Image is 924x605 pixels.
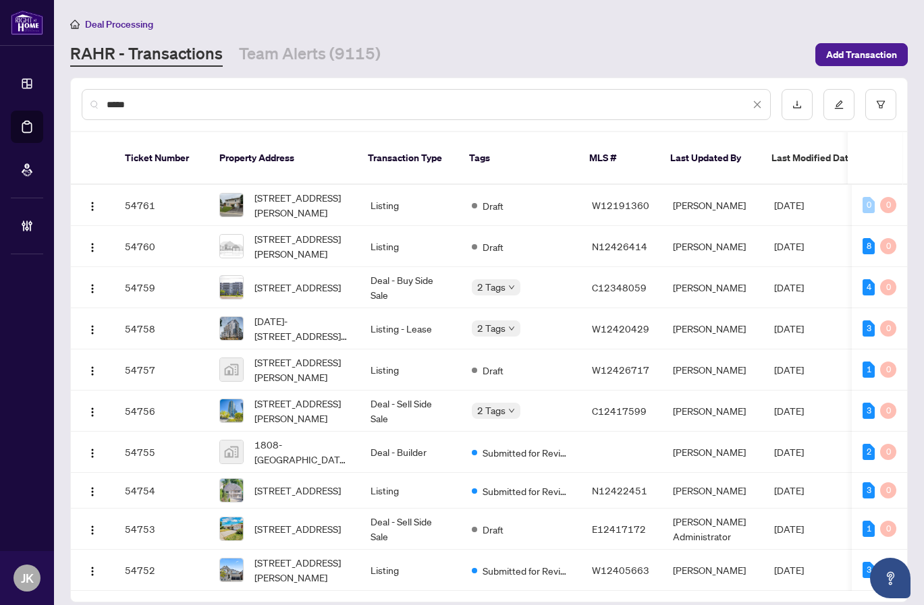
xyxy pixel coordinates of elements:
span: [STREET_ADDRESS][PERSON_NAME] [254,555,349,585]
td: [PERSON_NAME] [662,226,763,267]
td: [PERSON_NAME] [662,267,763,308]
span: [STREET_ADDRESS] [254,280,341,295]
td: Listing [360,226,461,267]
span: down [508,325,515,332]
span: C12348059 [592,281,647,293]
a: RAHR - Transactions [70,42,223,67]
div: 8 [863,238,875,254]
span: 1808-[GEOGRAPHIC_DATA] - Tower [STREET_ADDRESS] [254,437,349,467]
span: W12191360 [592,199,649,211]
img: thumbnail-img [220,399,243,422]
img: thumbnail-img [220,517,243,540]
span: C12417599 [592,405,647,417]
span: [STREET_ADDRESS] [254,521,341,536]
span: [STREET_ADDRESS][PERSON_NAME] [254,355,349,384]
span: Submitted for Review [483,563,570,578]
img: thumbnail-img [220,276,243,299]
span: Draft [483,522,504,537]
button: Logo [82,194,103,216]
div: 3 [863,320,875,337]
div: 0 [880,482,896,498]
div: 0 [880,362,896,378]
img: Logo [87,525,98,536]
span: filter [876,100,886,109]
button: download [782,89,813,120]
span: 2 Tags [477,279,506,295]
td: [PERSON_NAME] [662,308,763,349]
span: Deal Processing [85,18,153,30]
td: [PERSON_NAME] [662,185,763,226]
button: Add Transaction [815,43,908,66]
img: Logo [87,366,98,376]
td: Listing [360,473,461,509]
td: 54754 [114,473,209,509]
span: W12420429 [592,322,649,335]
td: 54759 [114,267,209,308]
button: Logo [82,559,103,581]
div: 0 [880,279,896,295]
img: Logo [87,486,98,497]
button: Logo [82,235,103,257]
img: thumbnail-img [220,440,243,463]
td: 54756 [114,391,209,432]
span: [STREET_ADDRESS][PERSON_NAME] [254,396,349,426]
span: Draft [483,239,504,254]
div: 1 [863,362,875,378]
div: 0 [880,238,896,254]
td: [PERSON_NAME] [662,473,763,509]
span: Submitted for Review [483,484,570,498]
div: 0 [880,521,896,537]
img: thumbnail-img [220,479,243,502]
span: [STREET_ADDRESS] [254,483,341,498]
button: Logo [82,400,103,422]
button: edit [823,89,854,120]
span: [DATE] [774,281,804,293]
span: [DATE] [774,199,804,211]
span: [DATE] [774,364,804,376]
div: 0 [880,320,896,337]
span: N12426414 [592,240,647,252]
button: Logo [82,359,103,380]
button: Logo [82,518,103,540]
td: 54752 [114,550,209,591]
th: Property Address [209,132,357,185]
td: Deal - Builder [360,432,461,473]
span: [DATE] [774,484,804,496]
a: Team Alerts (9115) [239,42,381,67]
span: Draft [483,363,504,378]
img: Logo [87,283,98,294]
span: home [70,20,80,29]
div: 3 [863,482,875,498]
th: Last Updated By [659,132,761,185]
img: Logo [87,242,98,253]
td: Listing [360,349,461,391]
span: [STREET_ADDRESS][PERSON_NAME] [254,231,349,261]
td: Listing [360,185,461,226]
td: 54760 [114,226,209,267]
img: Logo [87,448,98,459]
button: Logo [82,480,103,501]
div: 3 [863,403,875,419]
td: 54761 [114,185,209,226]
span: N12422451 [592,484,647,496]
span: [DATE] [774,405,804,417]
span: download [792,100,802,109]
span: [DATE]-[STREET_ADDRESS][PERSON_NAME] [254,314,349,343]
td: Deal - Sell Side Sale [360,509,461,550]
td: [PERSON_NAME] [662,391,763,432]
div: 0 [880,197,896,213]
img: thumbnail-img [220,235,243,258]
td: Listing [360,550,461,591]
img: Logo [87,324,98,335]
div: 4 [863,279,875,295]
td: [PERSON_NAME] [662,550,763,591]
td: 54758 [114,308,209,349]
div: 0 [880,444,896,460]
span: [DATE] [774,446,804,458]
span: W12405663 [592,564,649,576]
img: Logo [87,407,98,417]
button: Open asap [870,558,911,598]
div: 2 [863,444,875,460]
th: Last Modified Date [761,132,882,185]
img: logo [11,10,43,35]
